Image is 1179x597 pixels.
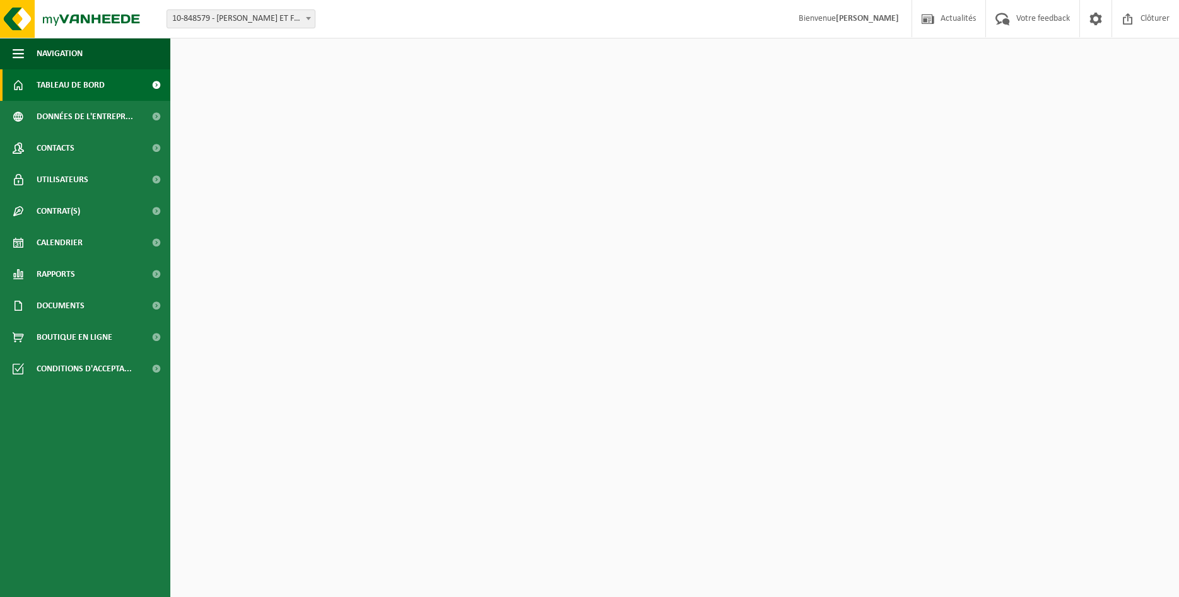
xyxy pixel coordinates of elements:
span: Documents [37,290,85,322]
span: Calendrier [37,227,83,258]
span: Conditions d'accepta... [37,353,132,385]
span: Utilisateurs [37,164,88,195]
span: Navigation [37,38,83,69]
span: Contacts [37,132,74,164]
span: Tableau de bord [37,69,105,101]
span: 10-848579 - ROUSSEAU ET FILS - ATH [167,9,315,28]
span: Contrat(s) [37,195,80,227]
span: Rapports [37,258,75,290]
strong: [PERSON_NAME] [836,14,899,23]
span: Boutique en ligne [37,322,112,353]
span: Données de l'entrepr... [37,101,133,132]
span: 10-848579 - ROUSSEAU ET FILS - ATH [167,10,315,28]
